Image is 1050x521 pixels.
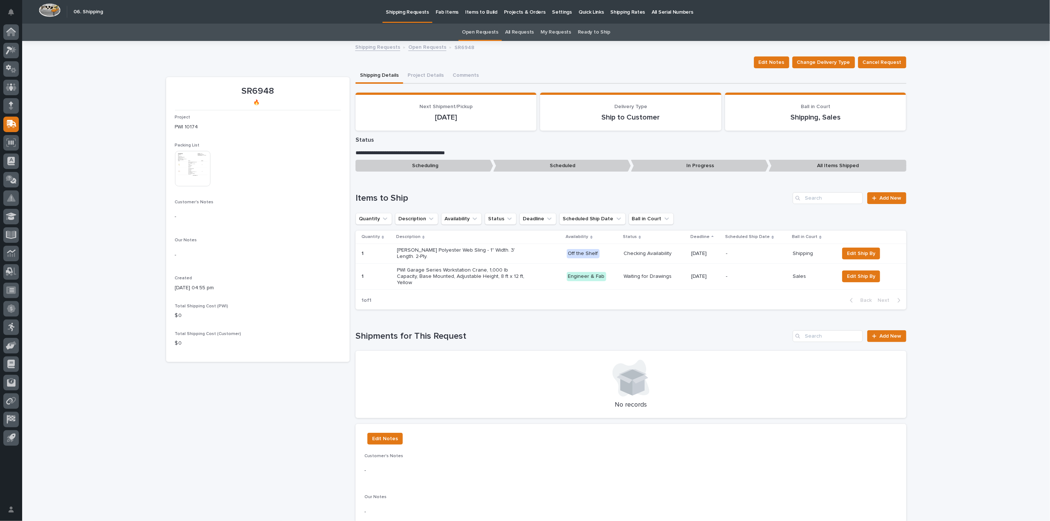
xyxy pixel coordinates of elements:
[364,113,528,122] p: [DATE]
[364,508,898,516] p: -
[361,249,365,257] p: 1
[175,312,341,320] p: $ 0
[493,160,631,172] p: Scheduled
[858,56,906,68] button: Cancel Request
[793,192,863,204] input: Search
[792,56,855,68] button: Change Delivery Type
[801,104,830,109] span: Ball in Court
[175,339,341,347] p: $ 0
[623,233,637,241] p: Status
[454,43,474,51] p: SR6948
[878,297,894,304] span: Next
[541,24,571,41] a: My Requests
[175,143,200,148] span: Packing List
[397,267,526,286] p: PWI Garage Series Workstation Crane, 1,000 lb Capacity, Base Mounted, Adjustable Height, 8 ft x 1...
[567,272,606,281] div: Engineer & Fab
[364,467,898,475] p: -
[578,24,610,41] a: Ready to Ship
[793,330,863,342] input: Search
[175,86,341,97] p: SR6948
[3,4,19,20] button: Notifications
[175,123,341,131] p: PWI 10174
[754,56,789,68] button: Edit Notes
[691,273,720,280] p: [DATE]
[361,272,365,280] p: 1
[624,251,685,257] p: Checking Availability
[361,233,380,241] p: Quantity
[175,100,338,106] p: 🔥
[519,213,556,225] button: Deadline
[863,58,902,67] span: Cancel Request
[856,297,872,304] span: Back
[880,196,902,201] span: Add New
[842,270,880,282] button: Edit Ship By
[726,273,787,280] p: -
[175,115,191,120] span: Project
[793,273,833,280] p: Sales
[880,334,902,339] span: Add New
[364,454,403,458] span: Customer's Notes
[624,273,685,280] p: Waiting for Drawings
[356,137,906,144] p: Status
[847,249,875,258] span: Edit Ship By
[566,233,589,241] p: Availability
[364,401,898,409] p: No records
[175,251,341,259] p: -
[356,244,906,263] tr: 11 [PERSON_NAME] Polyester Web Sling - 1" Width. 3' Length. 2-Ply.Off the ShelfChecking Availabil...
[631,160,769,172] p: In Progress
[367,433,403,445] button: Edit Notes
[793,251,833,257] p: Shipping
[175,276,192,280] span: Created
[847,272,875,281] span: Edit Ship By
[356,213,392,225] button: Quantity
[175,213,341,221] p: -
[73,9,103,15] h2: 06. Shipping
[356,291,377,310] p: 1 of 1
[356,68,403,84] button: Shipping Details
[372,434,398,443] span: Edit Notes
[448,68,483,84] button: Comments
[769,160,906,172] p: All Items Shipped
[690,233,710,241] p: Deadline
[462,24,498,41] a: Open Requests
[759,58,785,67] span: Edit Notes
[175,304,229,308] span: Total Shipping Cost (PWI)
[355,42,400,51] a: Shipping Requests
[797,58,850,67] span: Change Delivery Type
[419,104,473,109] span: Next Shipment/Pickup
[395,213,438,225] button: Description
[734,113,898,122] p: Shipping, Sales
[408,42,446,51] a: Open Requests
[175,200,214,204] span: Customer's Notes
[867,192,906,204] a: Add New
[629,213,674,225] button: Ball in Court
[403,68,448,84] button: Project Details
[875,297,906,304] button: Next
[39,3,61,17] img: Workspace Logo
[175,332,241,336] span: Total Shipping Cost (Customer)
[559,213,626,225] button: Scheduled Ship Date
[505,24,534,41] a: All Requests
[396,233,421,241] p: Description
[485,213,517,225] button: Status
[726,251,787,257] p: -
[441,213,482,225] button: Availability
[691,251,720,257] p: [DATE]
[175,284,341,292] p: [DATE] 04:55 pm
[842,248,880,259] button: Edit Ship By
[364,495,387,499] span: Our Notes
[549,113,713,122] p: Ship to Customer
[792,233,817,241] p: Ball in Court
[725,233,770,241] p: Scheduled Ship Date
[356,160,493,172] p: Scheduling
[356,193,790,204] h1: Items to Ship
[397,247,526,260] p: [PERSON_NAME] Polyester Web Sling - 1" Width. 3' Length. 2-Ply.
[175,238,197,242] span: Our Notes
[567,249,600,258] div: Off the Shelf
[844,297,875,304] button: Back
[614,104,647,109] span: Delivery Type
[867,330,906,342] a: Add New
[356,263,906,290] tr: 11 PWI Garage Series Workstation Crane, 1,000 lb Capacity, Base Mounted, Adjustable Height, 8 ft ...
